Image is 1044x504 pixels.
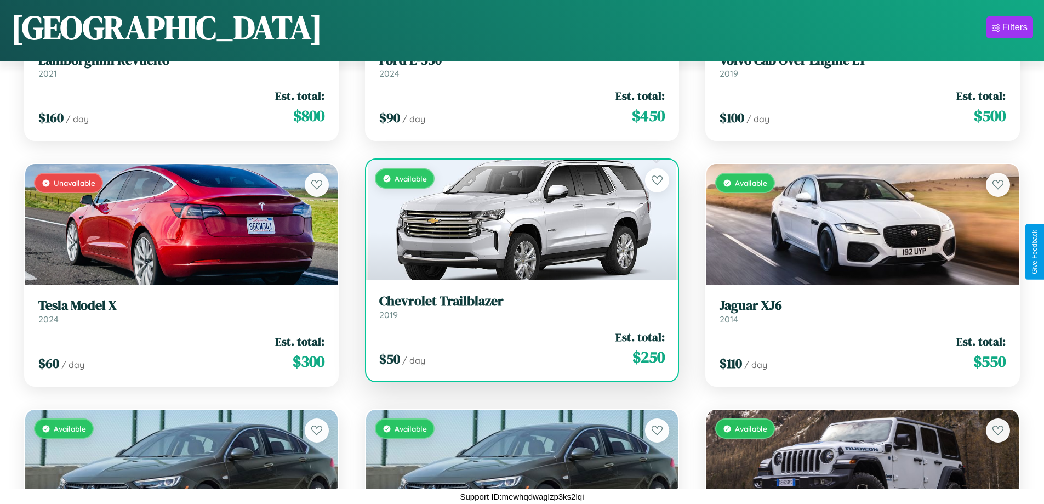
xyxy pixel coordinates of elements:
span: 2021 [38,68,57,79]
span: $ 160 [38,109,64,127]
span: / day [66,114,89,124]
span: Available [735,424,767,433]
span: / day [402,114,425,124]
span: 2019 [720,68,738,79]
a: Lamborghini Revuelto2021 [38,53,324,80]
div: Give Feedback [1031,230,1039,274]
span: Available [395,424,427,433]
span: $ 60 [38,354,59,372]
span: Available [54,424,86,433]
span: / day [61,359,84,370]
span: 2019 [379,309,398,320]
div: Filters [1002,22,1028,33]
h3: Tesla Model X [38,298,324,314]
span: $ 100 [720,109,744,127]
span: $ 800 [293,105,324,127]
span: 2014 [720,314,738,325]
a: Tesla Model X2024 [38,298,324,325]
span: $ 550 [973,350,1006,372]
span: $ 110 [720,354,742,372]
span: Est. total: [275,88,324,104]
span: / day [402,355,425,366]
span: Est. total: [956,88,1006,104]
h3: Jaguar XJ6 [720,298,1006,314]
span: 2024 [38,314,59,325]
span: Est. total: [615,329,665,345]
span: $ 250 [632,346,665,368]
h1: [GEOGRAPHIC_DATA] [11,5,322,50]
span: / day [744,359,767,370]
a: Chevrolet Trailblazer2019 [379,293,665,320]
p: Support ID: mewhqdwaglzp3ks2lqi [460,489,584,504]
h3: Volvo Cab Over Engine LT [720,53,1006,69]
span: $ 500 [974,105,1006,127]
a: Ford E-5502024 [379,53,665,80]
span: $ 50 [379,350,400,368]
button: Filters [986,16,1033,38]
span: $ 90 [379,109,400,127]
a: Volvo Cab Over Engine LT2019 [720,53,1006,80]
span: Unavailable [54,178,95,188]
span: $ 300 [293,350,324,372]
h3: Chevrolet Trailblazer [379,293,665,309]
span: Est. total: [956,333,1006,349]
span: / day [746,114,769,124]
span: Available [735,178,767,188]
span: Available [395,174,427,183]
a: Jaguar XJ62014 [720,298,1006,325]
span: Est. total: [615,88,665,104]
span: $ 450 [632,105,665,127]
span: 2024 [379,68,400,79]
span: Est. total: [275,333,324,349]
